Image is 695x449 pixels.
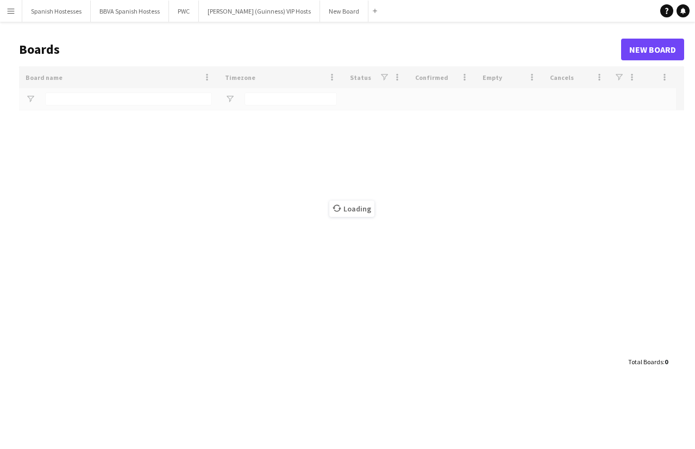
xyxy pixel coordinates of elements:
[665,358,668,366] span: 0
[19,41,621,58] h1: Boards
[621,39,684,60] a: New Board
[199,1,320,22] button: [PERSON_NAME] (Guinness) VIP Hosts
[628,358,663,366] span: Total Boards
[169,1,199,22] button: PWC
[91,1,169,22] button: BBVA Spanish Hostess
[628,351,668,372] div: :
[22,1,91,22] button: Spanish Hostesses
[320,1,368,22] button: New Board
[329,201,374,217] span: Loading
